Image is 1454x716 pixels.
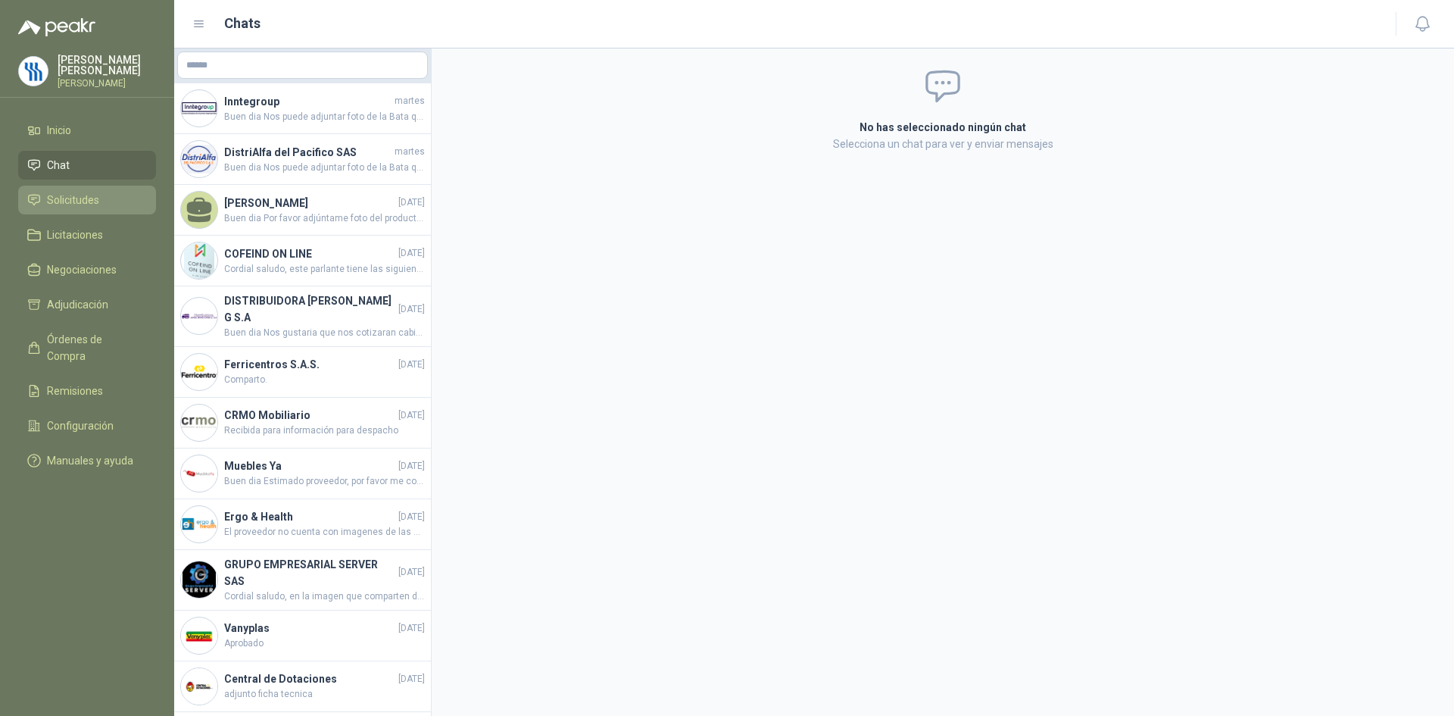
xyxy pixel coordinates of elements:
span: martes [395,145,425,159]
h4: Inntegroup [224,93,392,110]
span: [DATE] [398,565,425,580]
img: Company Logo [181,90,217,127]
a: Solicitudes [18,186,156,214]
span: [DATE] [398,195,425,210]
a: Company LogoErgo & Health[DATE]El proveedor no cuenta con imagenes de las demás posturas, pero in... [174,499,431,550]
span: Buen dia Estimado proveedor, por favor me confirma si la sillas que me cotiza viene con ruedas, m... [224,474,425,489]
span: Comparto. [224,373,425,387]
img: Logo peakr [18,18,95,36]
span: Configuración [47,417,114,434]
a: Company LogoFerricentros S.A.S.[DATE]Comparto. [174,347,431,398]
span: Buen dia Nos puede adjuntar foto de la Bata que nos cotiza por favor [224,161,425,175]
a: Company LogoMuebles Ya[DATE]Buen dia Estimado proveedor, por favor me confirma si la sillas que m... [174,449,431,499]
h4: Muebles Ya [224,458,395,474]
img: Company Logo [19,57,48,86]
img: Company Logo [181,668,217,705]
h4: GRUPO EMPRESARIAL SERVER SAS [224,556,395,589]
span: martes [395,94,425,108]
span: Buen dia Por favor adjúntame foto del producto que me estas cotizando [224,211,425,226]
h4: Vanyplas [224,620,395,636]
a: Company LogoCOFEIND ON LINE[DATE]Cordial saludo, este parlante tiene las siguientes medidas ALTO:... [174,236,431,286]
span: [DATE] [398,672,425,686]
a: Manuales y ayuda [18,446,156,475]
h4: Ergo & Health [224,508,395,525]
a: Inicio [18,116,156,145]
span: El proveedor no cuenta con imagenes de las demás posturas, pero indica que es plegable igual que ... [224,525,425,539]
h4: COFEIND ON LINE [224,245,395,262]
span: Negociaciones [47,261,117,278]
a: Company LogoCentral de Dotaciones[DATE]adjunto ficha tecnica [174,661,431,712]
a: Órdenes de Compra [18,325,156,371]
h4: [PERSON_NAME] [224,195,395,211]
span: adjunto ficha tecnica [224,687,425,702]
a: Adjudicación [18,290,156,319]
h2: No has seleccionado ningún chat [679,119,1207,136]
a: Company LogoDistriAlfa del Pacifico SASmartesBuen dia Nos puede adjuntar foto de la Bata que nos ... [174,134,431,185]
span: Chat [47,157,70,174]
span: Manuales y ayuda [47,452,133,469]
a: Configuración [18,411,156,440]
span: Remisiones [47,383,103,399]
span: Buen dia Nos puede adjuntar foto de la Bata que nos cotiza por favor [224,110,425,124]
h4: DISTRIBUIDORA [PERSON_NAME] G S.A [224,292,395,326]
img: Company Logo [181,455,217,492]
img: Company Logo [181,242,217,279]
a: Company LogoInntegroupmartesBuen dia Nos puede adjuntar foto de la Bata que nos cotiza por favor [174,83,431,134]
img: Company Logo [181,618,217,654]
span: [DATE] [398,358,425,372]
span: Solicitudes [47,192,99,208]
h4: Central de Dotaciones [224,671,395,687]
img: Company Logo [181,298,217,334]
span: [DATE] [398,510,425,524]
span: Órdenes de Compra [47,331,142,364]
span: [DATE] [398,621,425,636]
a: Company LogoGRUPO EMPRESARIAL SERVER SAS[DATE]Cordial saludo, en la imagen que comparten de refer... [174,550,431,611]
span: [DATE] [398,459,425,474]
span: [DATE] [398,408,425,423]
h4: DistriAlfa del Pacifico SAS [224,144,392,161]
a: Chat [18,151,156,180]
p: Selecciona un chat para ver y enviar mensajes [679,136,1207,152]
img: Company Logo [181,405,217,441]
a: Company LogoDISTRIBUIDORA [PERSON_NAME] G S.A[DATE]Buen dia Nos gustaria que nos cotizaran cabina... [174,286,431,347]
h4: Ferricentros S.A.S. [224,356,395,373]
span: Recibida para información para despacho [224,424,425,438]
img: Company Logo [181,506,217,542]
a: Company LogoVanyplas[DATE]Aprobado [174,611,431,661]
img: Company Logo [181,141,217,177]
a: Negociaciones [18,255,156,284]
img: Company Logo [181,354,217,390]
p: [PERSON_NAME] [58,79,156,88]
span: Licitaciones [47,227,103,243]
img: Company Logo [181,561,217,598]
a: [PERSON_NAME][DATE]Buen dia Por favor adjúntame foto del producto que me estas cotizando [174,185,431,236]
h4: CRMO Mobiliario [224,407,395,424]
h1: Chats [224,13,261,34]
span: [DATE] [398,302,425,317]
span: Adjudicación [47,296,108,313]
span: Aprobado [224,636,425,651]
span: Inicio [47,122,71,139]
a: Remisiones [18,377,156,405]
p: [PERSON_NAME] [PERSON_NAME] [58,55,156,76]
a: Company LogoCRMO Mobiliario[DATE]Recibida para información para despacho [174,398,431,449]
a: Licitaciones [18,220,156,249]
span: [DATE] [398,246,425,261]
span: Buen dia Nos gustaria que nos cotizaran cabinas de sonido un poco mas grandes, microfono inalambr... [224,326,425,340]
span: Cordial saludo, en la imagen que comparten de referencia, el juego de copas pertenece al que tien... [224,589,425,604]
span: Cordial saludo, este parlante tiene las siguientes medidas ALTO: 64 CM ANCHO: 27 CM PROFUNDIDAD: ... [224,262,425,277]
